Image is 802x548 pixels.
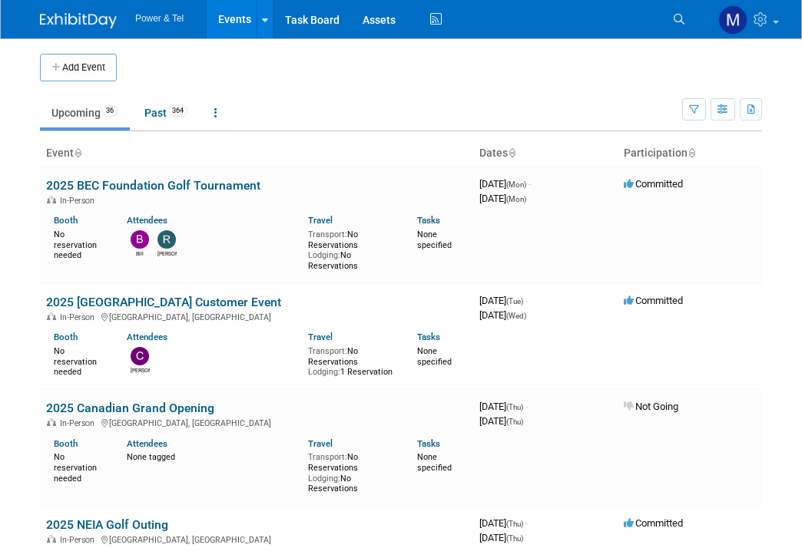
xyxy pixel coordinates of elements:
[54,449,104,484] div: No reservation needed
[47,196,56,203] img: In-Person Event
[46,310,467,322] div: [GEOGRAPHIC_DATA], [GEOGRAPHIC_DATA]
[618,140,762,167] th: Participation
[473,140,618,167] th: Dates
[60,196,99,206] span: In-Person
[506,403,523,411] span: (Thu)
[54,215,78,226] a: Booth
[506,180,526,189] span: (Mon)
[47,418,56,426] img: In-Person Event
[40,54,117,81] button: Add Event
[54,438,78,449] a: Booth
[417,215,440,226] a: Tasks
[131,347,149,365] img: Chris Noora
[157,249,177,258] div: Robert Zuzek
[624,517,683,529] span: Committed
[308,438,333,449] a: Travel
[308,367,340,377] span: Lodging:
[131,365,150,375] div: Chris Noora
[46,416,467,428] div: [GEOGRAPHIC_DATA], [GEOGRAPHIC_DATA]
[127,332,167,342] a: Attendees
[479,415,523,427] span: [DATE]
[525,401,528,412] span: -
[624,178,683,190] span: Committed
[60,312,99,322] span: In-Person
[47,535,56,543] img: In-Person Event
[624,295,683,306] span: Committed
[135,13,184,24] span: Power & Tel
[479,517,528,529] span: [DATE]
[101,105,118,117] span: 36
[479,309,526,321] span: [DATE]
[525,295,528,306] span: -
[127,215,167,226] a: Attendees
[479,295,528,306] span: [DATE]
[131,230,149,249] img: Bill Rinehardt
[54,343,104,378] div: No reservation needed
[624,401,678,412] span: Not Going
[506,195,526,203] span: (Mon)
[127,438,167,449] a: Attendees
[525,517,528,529] span: -
[157,230,176,249] img: Robert Zuzek
[417,229,452,250] span: None specified
[506,297,523,305] span: (Tue)
[127,449,297,463] div: None tagged
[718,5,747,35] img: Madalyn Bobbitt
[308,226,394,272] div: No Reservations No Reservations
[479,401,528,412] span: [DATE]
[506,418,523,426] span: (Thu)
[47,312,56,320] img: In-Person Event
[131,249,150,258] div: Bill Rinehardt
[60,418,99,428] span: In-Person
[40,13,117,28] img: ExhibitDay
[529,178,531,190] span: -
[46,517,168,532] a: 2025 NEIA Golf Outing
[479,532,523,543] span: [DATE]
[60,535,99,545] span: In-Person
[54,332,78,342] a: Booth
[417,452,452,473] span: None specified
[308,452,347,462] span: Transport:
[54,226,104,261] div: No reservation needed
[46,401,214,415] a: 2025 Canadian Grand Opening
[417,332,440,342] a: Tasks
[417,438,440,449] a: Tasks
[688,147,695,159] a: Sort by Participation Type
[46,178,260,193] a: 2025 BEC Foundation Golf Tournament
[308,343,394,378] div: No Reservations 1 Reservation
[308,250,340,260] span: Lodging:
[479,193,526,204] span: [DATE]
[506,520,523,528] span: (Thu)
[40,98,130,127] a: Upcoming36
[506,534,523,543] span: (Thu)
[74,147,81,159] a: Sort by Event Name
[40,140,473,167] th: Event
[46,295,281,309] a: 2025 [GEOGRAPHIC_DATA] Customer Event
[479,178,531,190] span: [DATE]
[308,229,347,239] span: Transport:
[167,105,188,117] span: 364
[506,312,526,320] span: (Wed)
[308,346,347,356] span: Transport:
[508,147,515,159] a: Sort by Start Date
[308,449,394,494] div: No Reservations No Reservations
[133,98,200,127] a: Past364
[46,533,467,545] div: [GEOGRAPHIC_DATA], [GEOGRAPHIC_DATA]
[308,474,340,484] span: Lodging:
[308,332,333,342] a: Travel
[417,346,452,367] span: None specified
[308,215,333,226] a: Travel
